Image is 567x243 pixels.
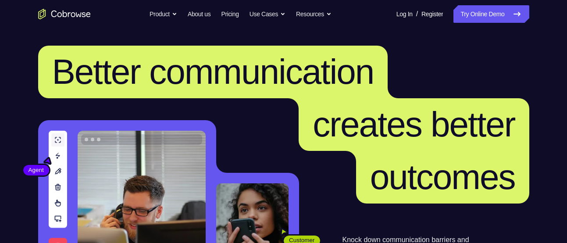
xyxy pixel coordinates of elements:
[250,5,285,23] button: Use Cases
[221,5,239,23] a: Pricing
[150,5,177,23] button: Product
[52,52,374,91] span: Better communication
[313,105,515,144] span: creates better
[370,157,515,197] span: outcomes
[296,5,332,23] button: Resources
[188,5,210,23] a: About us
[453,5,529,23] a: Try Online Demo
[38,9,91,19] a: Go to the home page
[421,5,443,23] a: Register
[416,9,418,19] span: /
[396,5,413,23] a: Log In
